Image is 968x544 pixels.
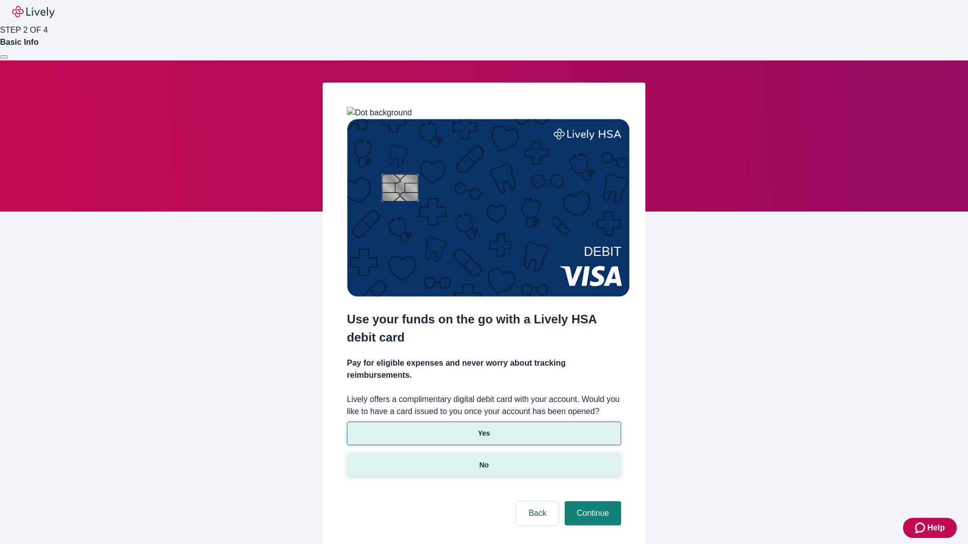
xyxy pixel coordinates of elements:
[479,460,489,470] p: No
[347,453,621,477] button: No
[347,393,621,418] label: Lively offers a complimentary digital debit card with your account. Would you like to have a card...
[12,6,54,18] img: Lively
[927,522,945,534] span: Help
[516,501,559,525] button: Back
[347,310,621,347] h2: Use your funds on the go with a Lively HSA debit card
[478,428,490,439] p: Yes
[347,107,412,119] img: Dot background
[347,357,621,381] h4: Pay for eligible expenses and never worry about tracking reimbursements.
[347,119,630,297] img: Debit card
[565,501,621,525] button: Continue
[915,522,927,534] svg: Zendesk support icon
[903,518,957,538] button: Zendesk support iconHelp
[347,422,621,445] button: Yes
